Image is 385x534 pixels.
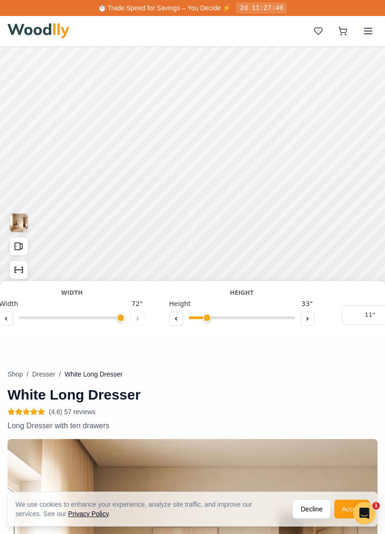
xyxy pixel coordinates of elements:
[169,294,191,304] span: Height
[236,2,287,14] div: 2d 11:27:40
[8,24,69,39] img: Woodlly
[17,13,32,28] button: Toggle price visibility
[293,500,331,518] button: Decline
[8,386,377,403] h1: White Long Dresser
[353,502,376,525] iframe: Intercom live chat
[32,369,55,379] button: Dresser
[142,16,198,25] button: Pick Your Discount
[8,369,23,379] button: Shop
[9,232,28,251] button: Open All Doors and Drawers
[59,369,61,379] span: /
[68,510,108,518] a: Privacy Policy
[334,500,370,518] button: Accept
[372,502,380,510] span: 1
[98,4,231,12] span: ⏱️ Trade Speed for Savings – You Decide ⚡
[27,369,29,379] span: /
[65,369,123,379] span: White Long Dresser
[49,407,96,416] span: (4.6) 57 reviews
[300,294,315,304] span: 33 "
[9,209,28,228] button: View Gallery
[10,209,28,228] img: Gallery
[8,420,377,432] p: Long Dresser with ten drawers
[15,500,285,518] div: We use cookies to enhance your experience, analyze site traffic, and improve our services. See our .
[107,14,139,28] button: 20% off
[169,284,315,292] div: Height
[9,256,28,275] button: Show Dimensions
[130,294,145,304] span: 72 "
